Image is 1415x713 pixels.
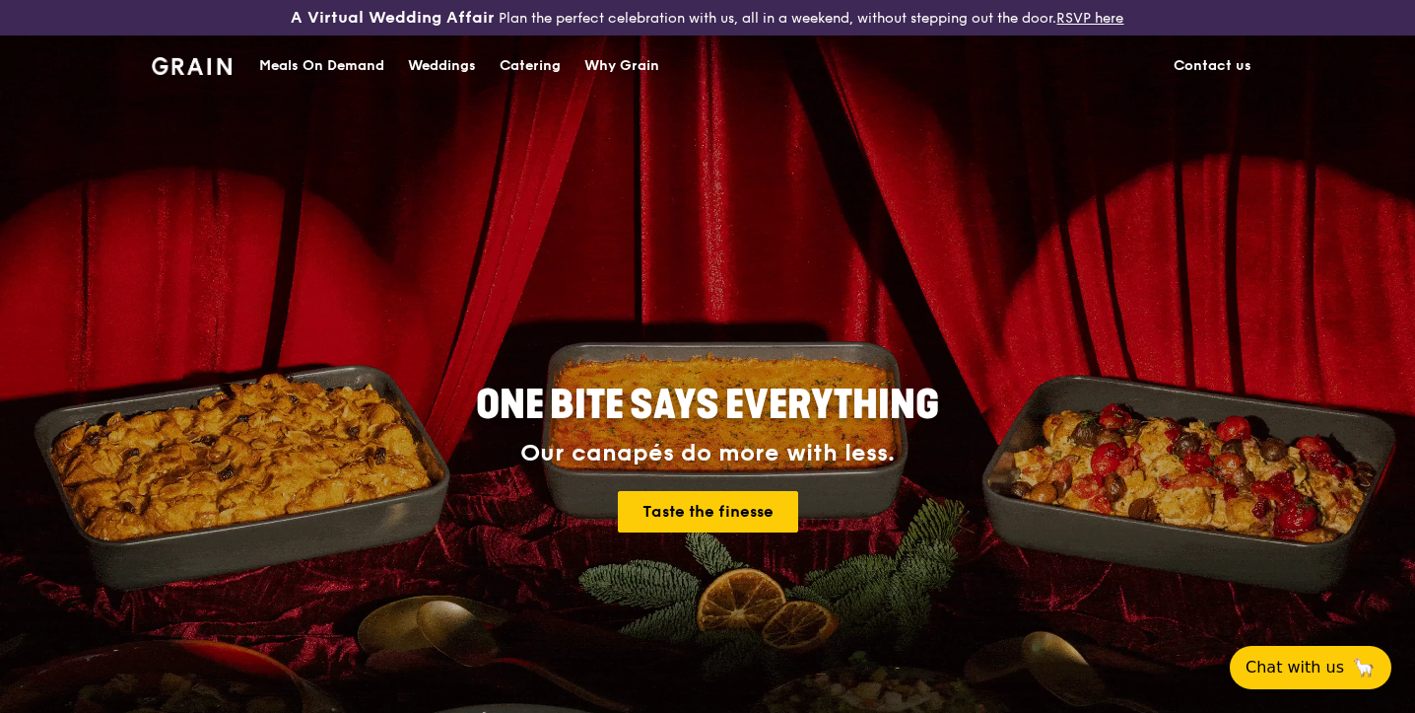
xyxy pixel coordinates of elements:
div: Meals On Demand [259,36,384,96]
a: Weddings [396,36,488,96]
a: RSVP here [1056,10,1123,27]
a: Why Grain [573,36,671,96]
div: Plan the perfect celebration with us, all in a weekend, without stepping out the door. [236,8,1179,28]
a: GrainGrain [152,35,232,94]
img: Grain [152,57,232,75]
div: Catering [500,36,561,96]
a: Contact us [1162,36,1263,96]
a: Catering [488,36,573,96]
span: 🦙 [1352,656,1376,679]
h3: A Virtual Wedding Affair [291,8,495,28]
span: Chat with us [1246,656,1344,679]
div: Weddings [408,36,476,96]
button: Chat with us🦙 [1230,646,1391,689]
div: Why Grain [584,36,659,96]
a: Taste the finesse [618,491,798,533]
div: Our canapés do more with less. [353,440,1062,467]
span: ONE BITE SAYS EVERYTHING [476,382,939,429]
